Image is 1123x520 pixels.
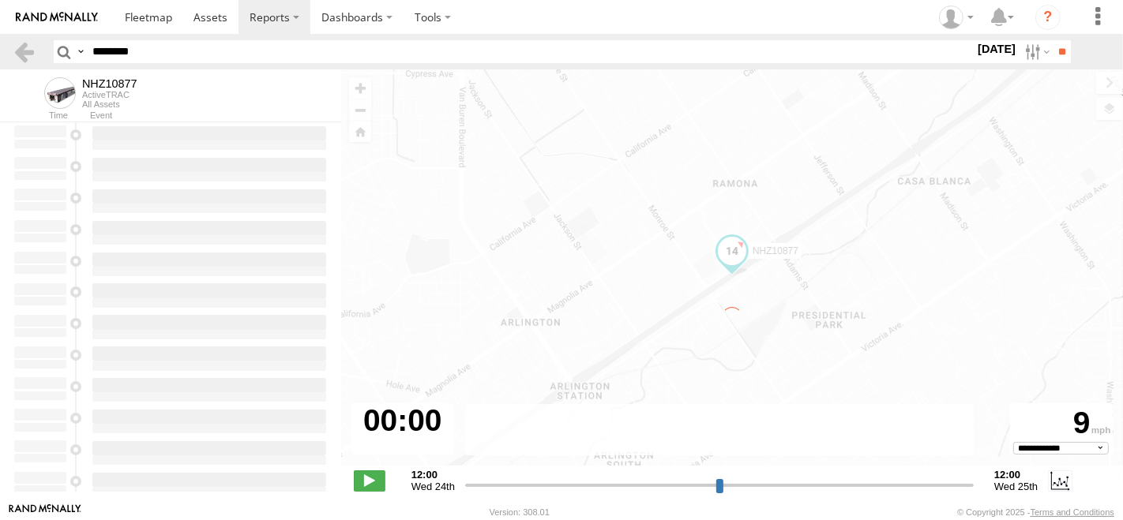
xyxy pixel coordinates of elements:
label: Play/Stop [354,470,385,491]
div: ActiveTRAC [82,90,137,99]
a: Terms and Conditions [1031,507,1114,517]
label: Search Filter Options [1019,40,1053,63]
div: Zulema McIntosch [933,6,979,29]
span: Wed 25th [994,481,1038,492]
img: rand-logo.svg [16,12,98,23]
strong: 12:00 [411,469,455,481]
div: © Copyright 2025 - [957,507,1114,517]
a: Visit our Website [9,504,81,520]
label: Search Query [74,40,87,63]
label: [DATE] [975,40,1019,58]
strong: 12:00 [994,469,1038,481]
div: NHZ10877 - View Asset History [82,77,137,90]
div: All Assets [82,99,137,109]
i: ? [1035,5,1061,30]
div: Time [13,112,68,120]
div: Version: 308.01 [490,507,550,517]
div: 9 [1012,406,1110,442]
a: Back to previous Page [13,40,36,63]
span: Wed 24th [411,481,455,492]
div: Event [90,112,341,120]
